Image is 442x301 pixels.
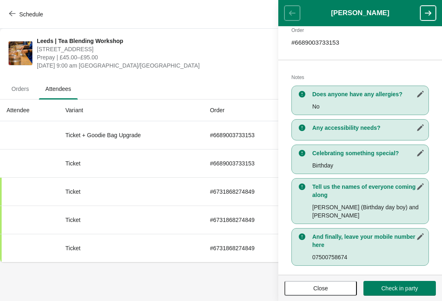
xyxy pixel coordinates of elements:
p: # 6689003733153 [291,38,429,47]
h3: Does anyone have any allergies? [312,90,424,98]
p: No [312,102,424,111]
button: Close [284,281,357,296]
td: Ticket [59,206,203,234]
td: # 6731868274849 [203,234,298,262]
span: Leeds | Tea Blending Workshop [37,37,291,45]
h3: Tell us the names of everyone coming along [312,183,424,199]
h3: And finally, leave your mobile number here [312,233,424,249]
button: Schedule [4,7,50,22]
h1: [PERSON_NAME] [300,9,420,17]
p: 07500758674 [312,253,424,261]
p: [PERSON_NAME] (Birthday day boy) and [PERSON_NAME] [312,203,424,220]
span: Prepay | £45.00–£95.00 [37,53,291,61]
button: Check in party [363,281,436,296]
span: Check in party [381,285,418,292]
h3: Any accessibility needs? [312,124,424,132]
td: Ticket + Goodie Bag Upgrade [59,121,203,149]
h3: Celebrating something special? [312,149,424,157]
span: [DATE] 9:00 am [GEOGRAPHIC_DATA]/[GEOGRAPHIC_DATA] [37,61,291,70]
td: # 6689003733153 [203,121,298,149]
h2: Notes [291,73,429,81]
span: Orders [5,81,36,96]
span: Close [313,285,328,292]
h2: Order [291,26,429,34]
th: Order [203,100,298,121]
img: Leeds | Tea Blending Workshop [9,41,32,65]
td: # 6731868274849 [203,177,298,206]
th: Variant [59,100,203,121]
span: Schedule [19,11,43,18]
td: # 6731868274849 [203,206,298,234]
p: Birthday [312,161,424,170]
td: Ticket [59,177,203,206]
span: [STREET_ADDRESS] [37,45,291,53]
td: Ticket [59,149,203,177]
td: Ticket [59,234,203,262]
td: # 6689003733153 [203,149,298,177]
span: Attendees [39,81,78,96]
